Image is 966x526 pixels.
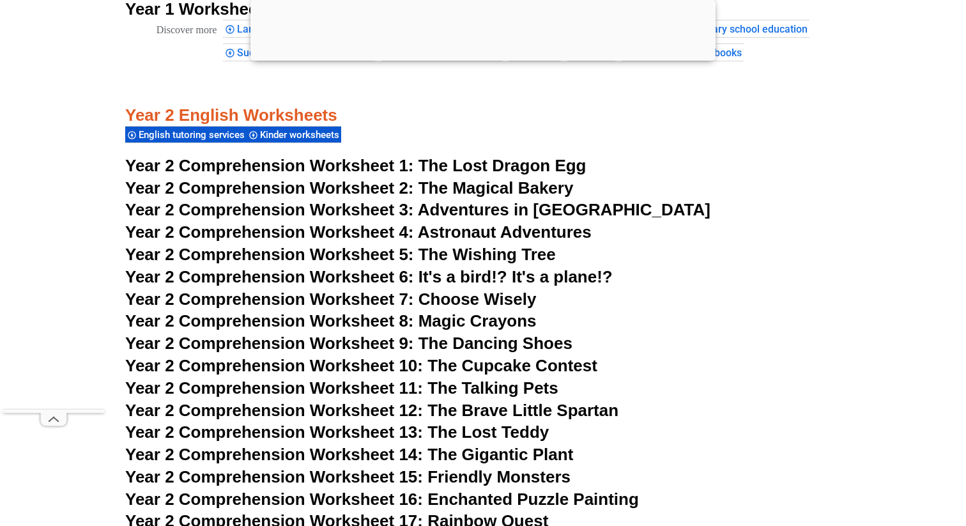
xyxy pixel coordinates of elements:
a: Year 2 Comprehension Worksheet 6: It's a bird!? It's a plane!? [125,267,613,286]
span: Year 2 Comprehension Worksheet 5: [125,245,414,264]
span: Kinder worksheets [260,129,343,141]
iframe: Advertisement [3,26,105,410]
a: Year 2 Comprehension Worksheet 5: The Wishing Tree [125,245,556,264]
span: Year 2 Comprehension Worksheet 4: [125,222,414,242]
div: These are topics related to the article that might interest you [157,21,217,39]
a: Year 2 Comprehension Worksheet 13: The Lost Teddy [125,422,549,442]
a: Year 2 Comprehension Worksheet 9: The Dancing Shoes [125,334,572,353]
span: English tutoring services [139,129,249,141]
span: Year 2 Comprehension Worksheet 1: [125,156,414,175]
a: Year 2 Comprehension Worksheet 4: Astronaut Adventures [125,222,592,242]
a: Year 2 Comprehension Worksheet 12: The Brave Little Spartan [125,401,618,420]
span: Year 2 Comprehension Worksheet 7: [125,290,414,309]
div: Language learning software [223,20,369,38]
div: Primary school education [677,20,809,38]
div: English tutoring services [125,126,247,143]
span: Year 2 Comprehension Worksheet 2: [125,178,414,197]
span: Language learning software [237,23,371,35]
div: Educational workbooks [622,43,744,61]
span: Year 2 Comprehension Worksheet 3: [125,200,414,219]
a: Year 2 Comprehension Worksheet 8: Magic Crayons [125,311,537,330]
span: Adventures in [GEOGRAPHIC_DATA] [418,200,710,219]
span: The Magical Bakery [418,178,574,197]
a: Year 2 Comprehension Worksheet 3: Adventures in [GEOGRAPHIC_DATA] [125,200,710,219]
span: The Lost Dragon Egg [418,156,586,175]
span: Choose Wisely [418,290,537,309]
a: Year 2 Comprehension Worksheet 16: Enchanted Puzzle Painting [125,490,639,509]
span: Educational workbooks [636,47,746,59]
a: Year 2 Comprehension Worksheet 15: Friendly Monsters [125,467,571,486]
a: Year 2 Comprehension Worksheet 11: The Talking Pets [125,378,558,398]
a: Year 2 Comprehension Worksheet 10: The Cupcake Contest [125,356,597,375]
a: Year 2 Comprehension Worksheet 14: The Gigantic Plant [125,445,573,464]
span: Astronaut Adventures [418,222,592,242]
iframe: Chat Widget [747,382,966,526]
a: Year 2 Comprehension Worksheet 1: The Lost Dragon Egg [125,156,586,175]
a: Year 2 Comprehension Worksheet 2: The Magical Bakery [125,178,573,197]
h3: Year 2 English Worksheets [125,62,841,127]
span: The Wishing Tree [418,245,556,264]
div: Kinder worksheets [247,126,341,143]
a: Year 2 Comprehension Worksheet 7: Choose Wisely [125,290,536,309]
span: Primary school education [691,23,811,35]
span: Success Tutoring Cabramatta [237,47,377,59]
div: Success Tutoring Cabramatta [223,43,375,61]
